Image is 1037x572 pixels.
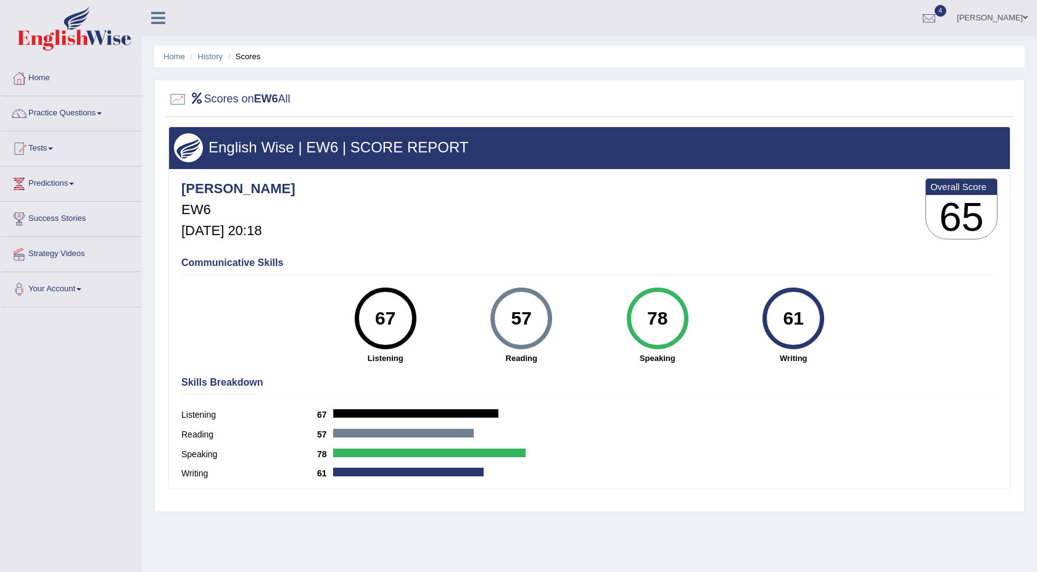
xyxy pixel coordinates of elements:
a: Home [163,52,185,61]
a: Your Account [1,272,141,303]
a: Success Stories [1,202,141,233]
div: 78 [635,292,680,344]
h4: [PERSON_NAME] [181,181,295,196]
a: Practice Questions [1,96,141,127]
b: 57 [317,429,333,439]
li: Scores [225,51,261,62]
b: 61 [317,468,333,478]
div: 67 [363,292,408,344]
a: Tests [1,131,141,162]
label: Speaking [181,448,317,461]
span: 4 [935,5,947,17]
a: History [198,52,223,61]
h4: Communicative Skills [181,257,998,268]
h5: EW6 [181,202,295,217]
strong: Listening [324,352,448,364]
img: wings.png [174,133,203,162]
label: Writing [181,467,317,480]
strong: Writing [732,352,856,364]
a: Predictions [1,167,141,197]
a: Strategy Videos [1,237,141,268]
label: Reading [181,428,317,441]
div: 57 [499,292,544,344]
a: Home [1,61,141,92]
strong: Reading [460,352,584,364]
b: 67 [317,410,333,420]
b: 78 [317,449,333,459]
h2: Scores on All [168,90,291,109]
h4: Skills Breakdown [181,377,998,388]
b: Overall Score [930,181,993,192]
label: Listening [181,408,317,421]
div: 61 [771,292,816,344]
h3: 65 [926,195,997,239]
h3: English Wise | EW6 | SCORE REPORT [174,139,1005,155]
h5: [DATE] 20:18 [181,223,295,238]
b: EW6 [254,93,278,105]
strong: Speaking [596,352,720,364]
